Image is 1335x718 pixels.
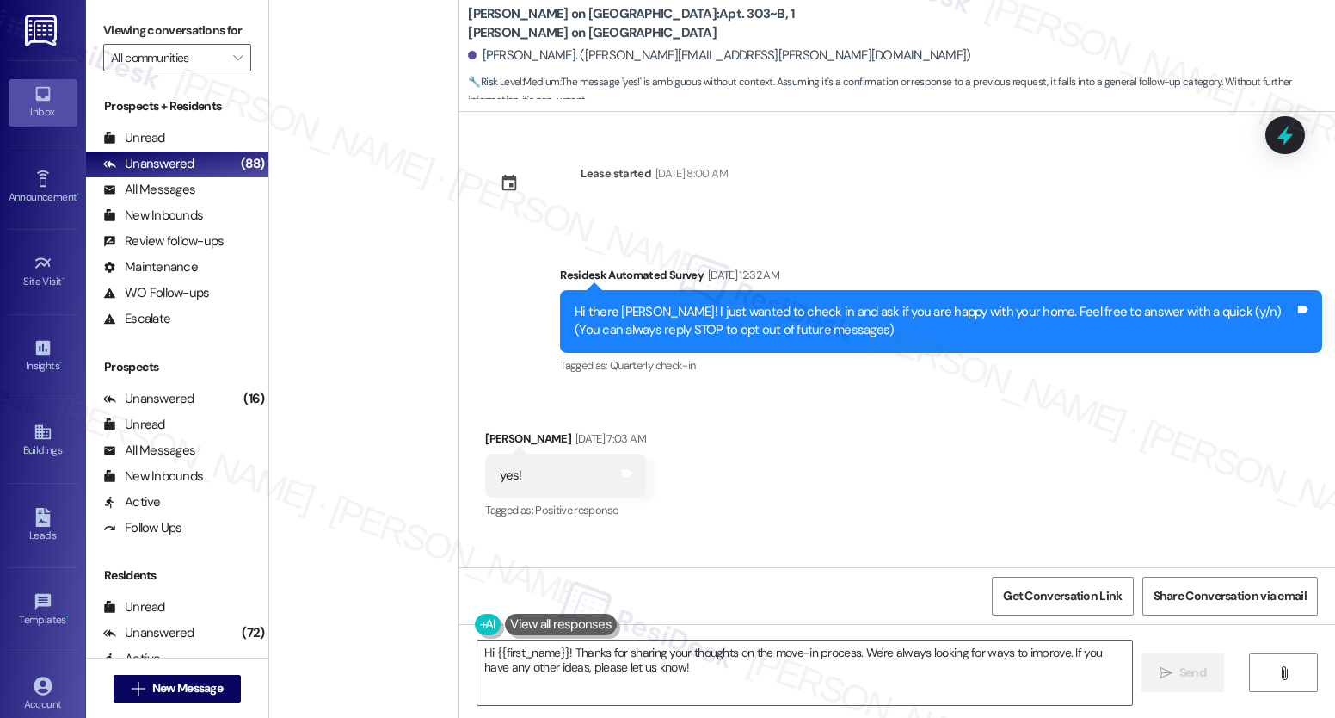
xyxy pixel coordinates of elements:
[103,207,203,225] div: New Inbounds
[468,5,812,42] b: [PERSON_NAME] on [GEOGRAPHIC_DATA]: Apt. 303~B, 1 [PERSON_NAME] on [GEOGRAPHIC_DATA]
[535,503,618,517] span: Positive response
[992,577,1133,616] button: Get Conversation Link
[1277,666,1290,680] i: 
[9,503,77,549] a: Leads
[103,493,161,511] div: Active
[103,624,194,642] div: Unanswered
[468,46,970,65] div: [PERSON_NAME]. ([PERSON_NAME][EMAIL_ADDRESS][PERSON_NAME][DOMAIN_NAME])
[1179,664,1206,682] span: Send
[152,679,223,697] span: New Message
[103,310,170,328] div: Escalate
[132,682,145,696] i: 
[9,587,77,634] a: Templates •
[111,44,224,71] input: All communities
[103,284,209,302] div: WO Follow-ups
[485,498,645,523] div: Tagged as:
[59,357,62,369] span: •
[9,79,77,126] a: Inbox
[500,467,521,485] div: yes!
[1141,653,1225,692] button: Send
[704,266,779,284] div: [DATE] 12:32 AM
[477,641,1132,705] textarea: Hi {{first_name}}! Thanks for sharing your thoughts on the move-in process. We're always looking ...
[581,164,651,183] div: Lease started
[103,416,165,434] div: Unread
[86,358,268,376] div: Prospects
[103,129,165,147] div: Unread
[103,390,194,408] div: Unanswered
[103,442,195,460] div: All Messages
[103,650,161,668] div: Active
[485,430,645,454] div: [PERSON_NAME]
[114,675,241,703] button: New Message
[1003,587,1122,605] span: Get Conversation Link
[560,266,1322,290] div: Residesk Automated Survey
[468,75,559,89] strong: 🔧 Risk Level: Medium
[103,17,251,44] label: Viewing conversations for
[9,333,77,380] a: Insights •
[77,189,79,201] span: •
[560,353,1322,378] div: Tagged as:
[103,519,182,537] div: Follow Ups
[610,358,695,373] span: Quarterly check-in
[103,232,224,251] div: Review follow-ups
[651,164,728,183] div: [DATE] 8:00 AM
[103,181,195,199] div: All Messages
[9,672,77,718] a: Account
[103,258,198,276] div: Maintenance
[575,303,1295,340] div: Hi there [PERSON_NAME]! I just wanted to check in and ask if you are happy with your home. Feel f...
[25,15,60,46] img: ResiDesk Logo
[9,418,77,464] a: Buildings
[468,73,1335,110] span: : The message 'yes!' is ambiguous without context. Assuming it's a confirmation or response to a ...
[233,51,243,65] i: 
[237,620,268,647] div: (72)
[9,249,77,295] a: Site Visit •
[103,467,203,486] div: New Inbounds
[103,155,194,173] div: Unanswered
[66,611,69,623] span: •
[1142,577,1318,616] button: Share Conversation via email
[86,97,268,115] div: Prospects + Residents
[239,386,268,412] div: (16)
[1160,666,1172,680] i: 
[237,151,268,177] div: (88)
[1154,587,1307,605] span: Share Conversation via email
[571,430,646,448] div: [DATE] 7:03 AM
[62,273,65,285] span: •
[103,598,165,616] div: Unread
[86,566,268,585] div: Residents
